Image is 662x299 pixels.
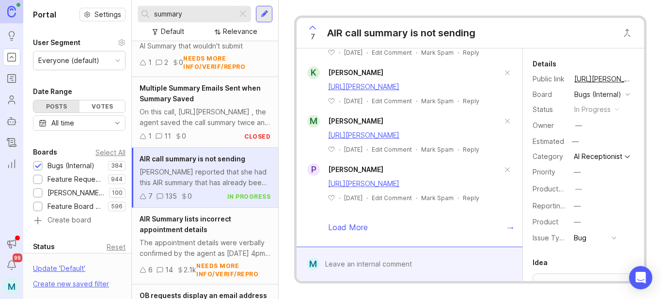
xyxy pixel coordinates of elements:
[463,48,479,57] div: Reply
[79,8,126,21] button: Settings
[339,48,340,57] div: ·
[572,183,585,195] button: ProductboardID
[140,84,261,103] span: Multiple Summary Emails Sent when Summary Saved
[416,48,417,57] div: ·
[416,145,417,154] div: ·
[344,97,363,105] time: [DATE]
[575,184,582,194] div: —
[3,278,20,295] button: M
[307,66,320,79] div: K
[457,145,459,154] div: ·
[533,74,567,84] div: Public link
[3,256,20,274] button: Notifications
[301,66,383,79] a: K[PERSON_NAME]
[154,9,233,19] input: Search...
[311,31,315,42] span: 7
[366,145,368,154] div: ·
[533,104,567,115] div: Status
[533,185,584,193] label: ProductboardID
[3,91,20,109] a: Users
[421,145,454,154] button: Mark Spam
[33,9,56,20] h1: Portal
[140,107,270,128] div: On this call, [URL][PERSON_NAME] , the agent saved the call summary twice and the Pro received it...
[533,234,568,242] label: Issue Type
[533,218,558,226] label: Product
[416,97,417,105] div: ·
[148,191,153,202] div: 7
[505,222,522,232] div: →
[366,194,368,202] div: ·
[344,194,363,202] time: [DATE]
[79,100,126,112] div: Votes
[575,120,582,131] div: —
[533,202,584,210] label: Reporting Team
[183,54,270,71] div: needs more info/verif/repro
[372,194,412,202] div: Edit Comment
[372,97,412,105] div: Edit Comment
[416,194,417,202] div: ·
[47,174,103,185] div: Feature Requests (Internal)
[327,26,475,40] div: AIR call summary is not sending
[421,48,454,57] button: Mark Spam
[533,89,567,100] div: Board
[33,37,80,48] div: User Segment
[421,194,454,202] button: Mark Spam
[328,179,399,188] a: [URL][PERSON_NAME]
[95,10,121,19] span: Settings
[533,58,556,70] div: Details
[629,266,652,289] div: Open Intercom Messenger
[184,265,196,275] div: 2.1k
[3,112,20,130] a: Autopilot
[47,188,104,198] div: [PERSON_NAME] (Public)
[339,97,340,105] div: ·
[457,194,459,202] div: ·
[617,23,637,43] button: Close button
[328,117,383,125] span: [PERSON_NAME]
[3,70,20,87] a: Roadmaps
[33,100,79,112] div: Posts
[148,57,152,68] div: 1
[533,168,555,176] label: Priority
[182,131,186,142] div: 0
[372,145,412,154] div: Edit Comment
[223,26,257,37] div: Relevance
[148,265,153,275] div: 6
[344,146,363,153] time: [DATE]
[533,151,567,162] div: Category
[111,175,123,183] p: 944
[421,97,454,105] button: Mark Spam
[372,48,412,57] div: Edit Comment
[244,132,270,141] div: closed
[13,253,22,262] span: 99
[148,131,152,142] div: 1
[533,257,548,268] div: Idea
[569,135,582,148] div: —
[33,86,72,97] div: Date Range
[227,192,271,201] div: in progress
[33,279,109,289] div: Create new saved filter
[38,55,99,66] div: Everyone (default)
[164,57,168,68] div: 2
[140,167,270,188] div: [PERSON_NAME] reported that she had this AIR summary that has already been sent, but it was still...
[7,6,16,17] img: Canny Home
[3,155,20,173] a: Reporting
[457,48,459,57] div: ·
[111,203,123,210] p: 596
[328,68,383,77] span: [PERSON_NAME]
[132,148,278,208] a: AIR call summary is not sending[PERSON_NAME] reported that she had this AIR summary that has alre...
[574,89,621,100] div: Bugs (Internal)
[132,208,278,284] a: AIR Summary lists incorrect appointment detailsThe appointment details were verbally confirmed by...
[3,27,20,45] a: Ideas
[140,237,270,259] div: The appointment details were verbally confirmed by the agent as [DATE] 4pm. The AIR Summary inclu...
[307,163,320,176] div: P
[132,22,278,77] a: Summary not being submittedAI Summary that wouldn't submit120needs more info/verif/repro
[95,150,126,155] div: Select All
[188,191,192,202] div: 0
[307,258,319,270] div: M
[3,134,20,151] a: Changelog
[533,138,564,145] div: Estimated
[328,82,399,91] a: [URL][PERSON_NAME]
[463,97,479,105] div: Reply
[47,201,103,212] div: Feature Board Sandbox [DATE]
